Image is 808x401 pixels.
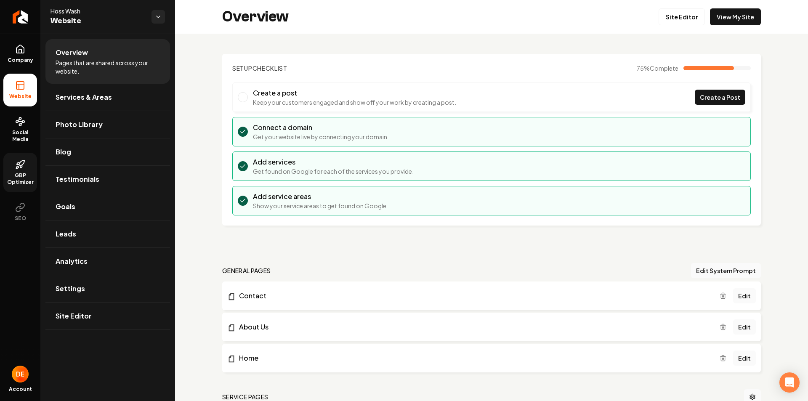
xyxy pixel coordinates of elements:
span: Analytics [56,256,88,266]
span: Setup [232,64,252,72]
h3: Create a post [253,88,456,98]
span: Services & Areas [56,92,112,102]
span: Settings [56,284,85,294]
a: View My Site [710,8,761,25]
a: Photo Library [45,111,170,138]
span: Goals [56,202,75,212]
button: Edit System Prompt [691,263,761,278]
a: Edit [733,351,756,366]
span: Site Editor [56,311,92,321]
span: GBP Optimizer [3,172,37,186]
a: Testimonials [45,166,170,193]
p: Get your website live by connecting your domain. [253,133,389,141]
span: Account [9,386,32,393]
h2: Checklist [232,64,287,72]
span: Hoss Wash [50,7,145,15]
span: Social Media [3,129,37,143]
a: Services & Areas [45,84,170,111]
h2: Service Pages [222,393,268,401]
span: Overview [56,48,88,58]
span: Website [50,15,145,27]
p: Keep your customers engaged and show off your work by creating a post. [253,98,456,106]
span: Create a Post [700,93,740,102]
p: Show your service areas to get found on Google. [253,202,388,210]
a: GBP Optimizer [3,153,37,192]
a: Analytics [45,248,170,275]
span: Website [6,93,35,100]
img: Rebolt Logo [13,10,28,24]
span: Company [4,57,37,64]
a: Home [227,353,720,363]
button: SEO [3,196,37,228]
a: About Us [227,322,720,332]
h3: Connect a domain [253,122,389,133]
h3: Add service areas [253,191,388,202]
a: Site Editor [45,303,170,329]
div: Open Intercom Messenger [779,372,800,393]
h2: Overview [222,8,289,25]
img: Dylan Evanich [12,366,29,382]
a: Goals [45,193,170,220]
span: SEO [11,215,29,222]
span: Pages that are shared across your website. [56,58,160,75]
span: Complete [650,64,678,72]
p: Get found on Google for each of the services you provide. [253,167,414,175]
a: Blog [45,138,170,165]
a: Social Media [3,110,37,149]
h2: general pages [222,266,271,275]
a: Leads [45,220,170,247]
a: Site Editor [659,8,705,25]
span: Blog [56,147,71,157]
span: 75 % [637,64,678,72]
a: Settings [45,275,170,302]
a: Edit [733,288,756,303]
a: Edit [733,319,756,335]
button: Open user button [12,366,29,382]
span: Testimonials [56,174,99,184]
a: Company [3,37,37,70]
span: Leads [56,229,76,239]
a: Create a Post [695,90,745,105]
span: Photo Library [56,120,103,130]
h3: Add services [253,157,414,167]
a: Contact [227,291,720,301]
